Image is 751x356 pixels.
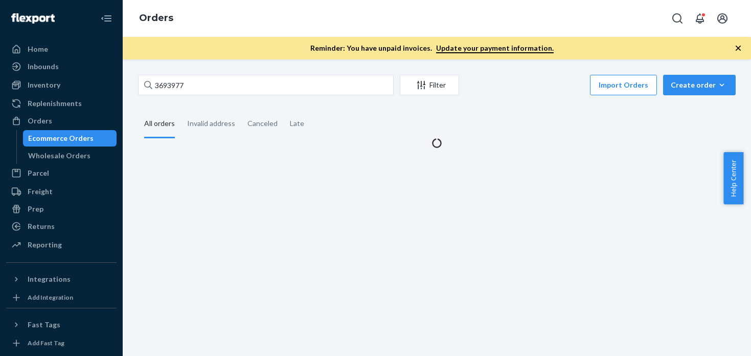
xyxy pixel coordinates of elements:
a: Returns [6,218,117,235]
a: Orders [6,113,117,129]
a: Prep [6,201,117,217]
button: Help Center [723,152,743,204]
div: Fast Tags [28,320,60,330]
div: Inventory [28,80,60,90]
div: Invalid address [187,110,235,137]
button: Import Orders [590,75,657,95]
div: Home [28,44,48,54]
button: Open notifications [690,8,710,29]
div: Freight [28,186,53,197]
div: Add Fast Tag [28,339,64,347]
a: Add Integration [6,291,117,304]
div: Replenishments [28,98,82,109]
button: Filter [400,75,459,95]
div: Filter [400,80,459,90]
button: Integrations [6,271,117,287]
div: Wholesale Orders [28,151,90,161]
a: Home [6,41,117,57]
a: Inbounds [6,58,117,75]
button: Close Navigation [96,8,117,29]
iframe: Opens a widget where you can chat to one of our agents [686,325,741,351]
div: Add Integration [28,293,73,302]
button: Create order [663,75,736,95]
div: Returns [28,221,55,232]
a: Freight [6,183,117,200]
div: Parcel [28,168,49,178]
div: Reporting [28,240,62,250]
a: Add Fast Tag [6,337,117,349]
div: Create order [671,80,728,90]
div: Prep [28,204,43,214]
p: Reminder: You have unpaid invoices. [310,43,554,53]
a: Wholesale Orders [23,148,117,164]
div: Late [290,110,304,137]
a: Orders [139,12,173,24]
button: Open Search Box [667,8,688,29]
div: Canceled [247,110,278,137]
a: Ecommerce Orders [23,130,117,146]
button: Open account menu [712,8,733,29]
div: Integrations [28,274,71,284]
div: All orders [144,110,175,138]
div: Ecommerce Orders [28,133,94,143]
a: Reporting [6,237,117,253]
a: Parcel [6,165,117,181]
a: Update your payment information. [436,44,554,53]
a: Inventory [6,77,117,93]
button: Fast Tags [6,317,117,333]
div: Orders [28,116,52,126]
input: Search orders [138,75,394,95]
a: Replenishments [6,95,117,112]
div: Inbounds [28,61,59,72]
img: Flexport logo [11,13,55,24]
ol: breadcrumbs [131,4,181,33]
